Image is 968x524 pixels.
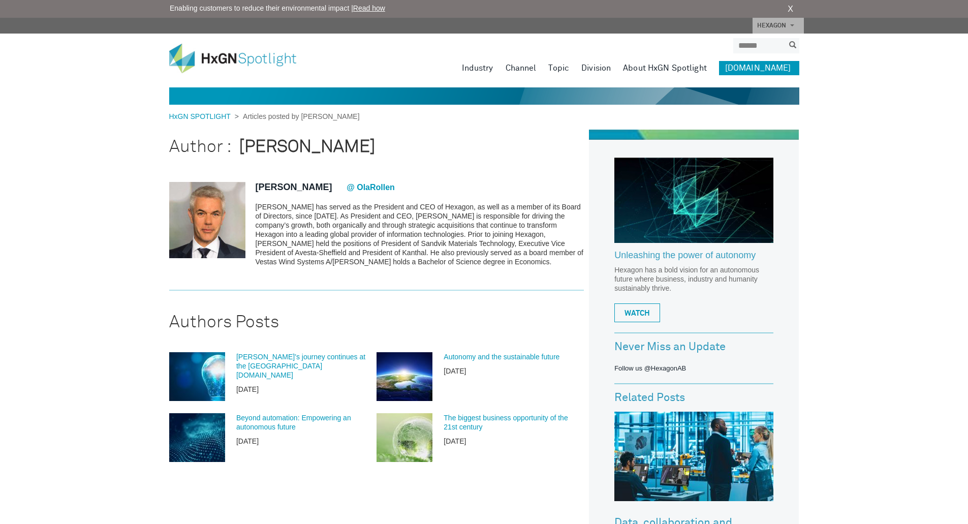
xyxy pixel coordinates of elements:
[788,3,793,15] a: X
[614,303,660,322] a: WATCH
[169,44,311,73] img: HxGN Spotlight
[239,138,376,156] strong: [PERSON_NAME]
[353,4,385,12] a: Read how
[623,61,707,75] a: About HxGN Spotlight
[236,413,371,431] a: Beyond automation: Empowering an autonomous future
[719,61,799,75] a: [DOMAIN_NAME]
[444,367,466,375] time: [DATE]
[256,182,332,192] a: [PERSON_NAME]
[614,392,773,404] h3: Related Posts
[236,437,259,445] time: [DATE]
[444,437,466,445] time: [DATE]
[581,61,611,75] a: Division
[236,352,371,380] a: [PERSON_NAME]’s journey continues at the [GEOGRAPHIC_DATA][DOMAIN_NAME]
[347,183,395,192] a: @ OlaRollen
[169,182,245,258] img: Ola Rollén
[169,112,235,120] a: HxGN SPOTLIGHT
[444,352,578,361] a: Autonomy and the sustainable future
[256,202,584,266] p: [PERSON_NAME] has served as the President and CEO of Hexagon, as well as a member of its Board of...
[169,130,584,164] h1: Author :
[614,364,686,372] a: Follow us @HexagonAB
[444,413,578,431] a: The biggest business opportunity of the 21st century
[614,265,773,293] p: Hexagon has a bold vision for an autonomous future where business, industry and humanity sustaina...
[236,385,259,393] time: [DATE]
[239,112,360,120] span: Articles posted by [PERSON_NAME]
[169,111,360,122] div: >
[506,61,537,75] a: Channel
[614,412,773,501] img: Data, collaboration and automation: What can all industries learn from manufacturing’s successes ...
[347,183,395,192] span: @ OlaRollen
[548,61,569,75] a: Topic
[614,341,773,353] h3: Never Miss an Update
[614,251,773,266] a: Unleashing the power of autonomy
[462,61,493,75] a: Industry
[614,158,773,243] img: Hexagon_CorpVideo_Pod_RR_2.jpg
[170,3,385,14] span: Enabling customers to reduce their environmental impact |
[753,18,804,34] a: HEXAGON
[169,305,584,340] h2: Authors Posts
